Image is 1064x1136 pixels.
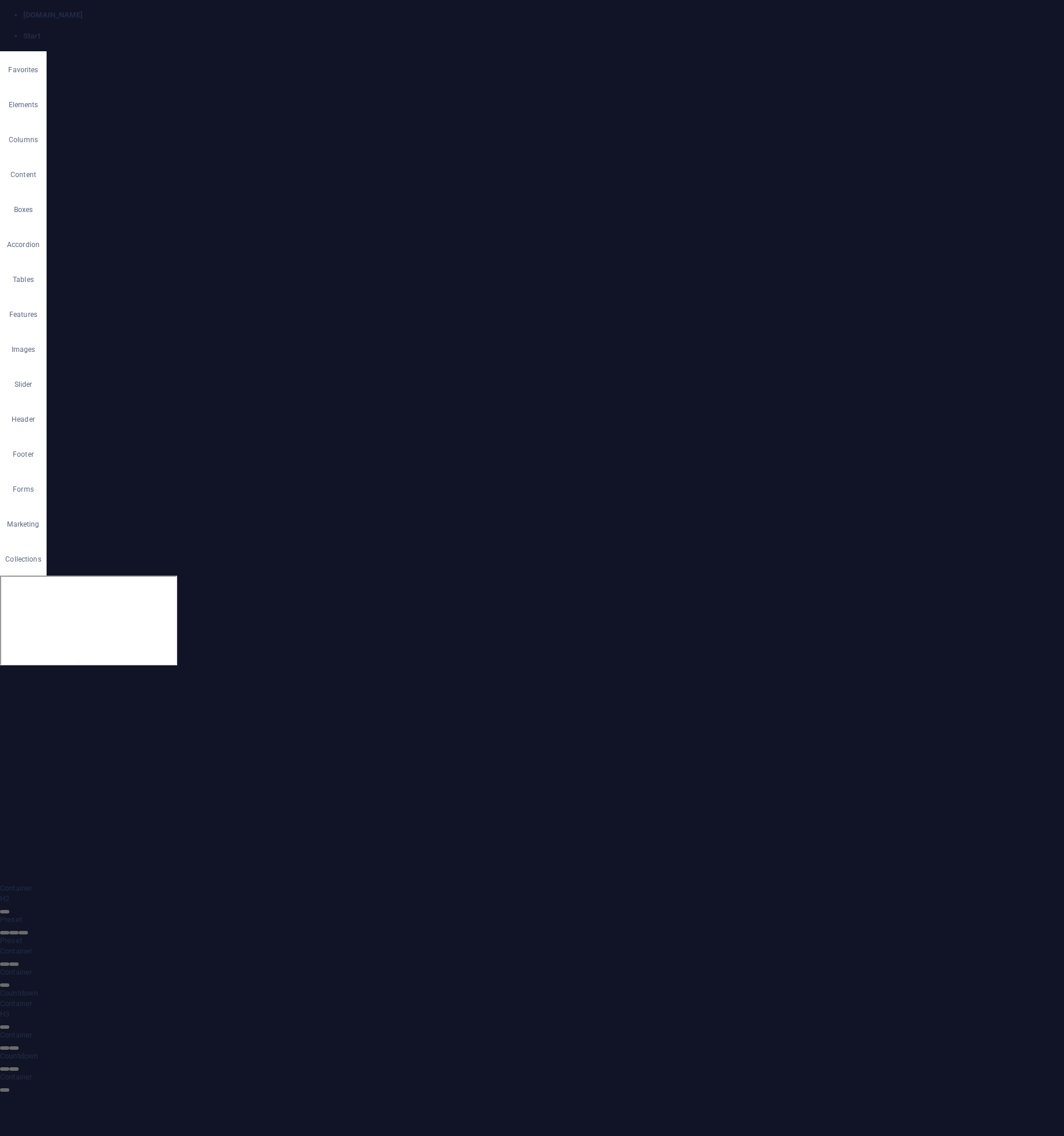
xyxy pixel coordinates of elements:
[23,31,1064,41] h4: Start
[10,170,36,179] p: Content
[7,240,40,249] p: Accordion
[8,65,38,75] p: Favorites
[9,310,37,319] p: Features
[12,345,36,354] p: Images
[9,135,38,144] p: Columns
[12,415,35,424] p: Header
[23,10,1064,20] h4: [DOMAIN_NAME]
[13,450,34,459] p: Footer
[9,100,38,110] p: Elements
[13,275,34,284] p: Tables
[13,485,34,494] p: Forms
[14,205,33,214] p: Boxes
[5,555,41,564] p: Collections
[15,380,33,389] p: Slider
[7,520,39,529] p: Marketing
